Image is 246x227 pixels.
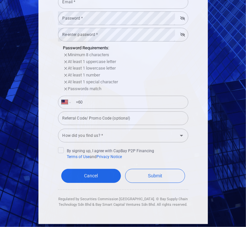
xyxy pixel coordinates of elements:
[61,169,121,183] a: Cancel
[125,169,185,183] button: Submit
[58,147,154,160] span: By signing up, I agree with CapBay P2P Financing and
[67,154,90,159] a: Terms of Use
[177,131,186,140] button: Open
[63,45,109,50] span: Password Requirements:
[68,79,118,84] span: At least 1 special character
[58,190,188,208] div: Regulated by Securities Commission [GEOGRAPHIC_DATA]. © Bay Supply Chain Technology Sdn Bhd & Bay...
[72,97,185,107] input: Enter phone number *
[68,73,100,77] span: At least 1 number
[68,59,116,64] span: At least 1 uppercase letter
[97,154,122,159] a: Privacy Notice
[68,86,102,91] span: Passwords match
[84,173,98,178] span: Cancel
[68,66,116,71] span: At least 1 lowercase letter
[68,52,109,57] span: Minimum 8 characters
